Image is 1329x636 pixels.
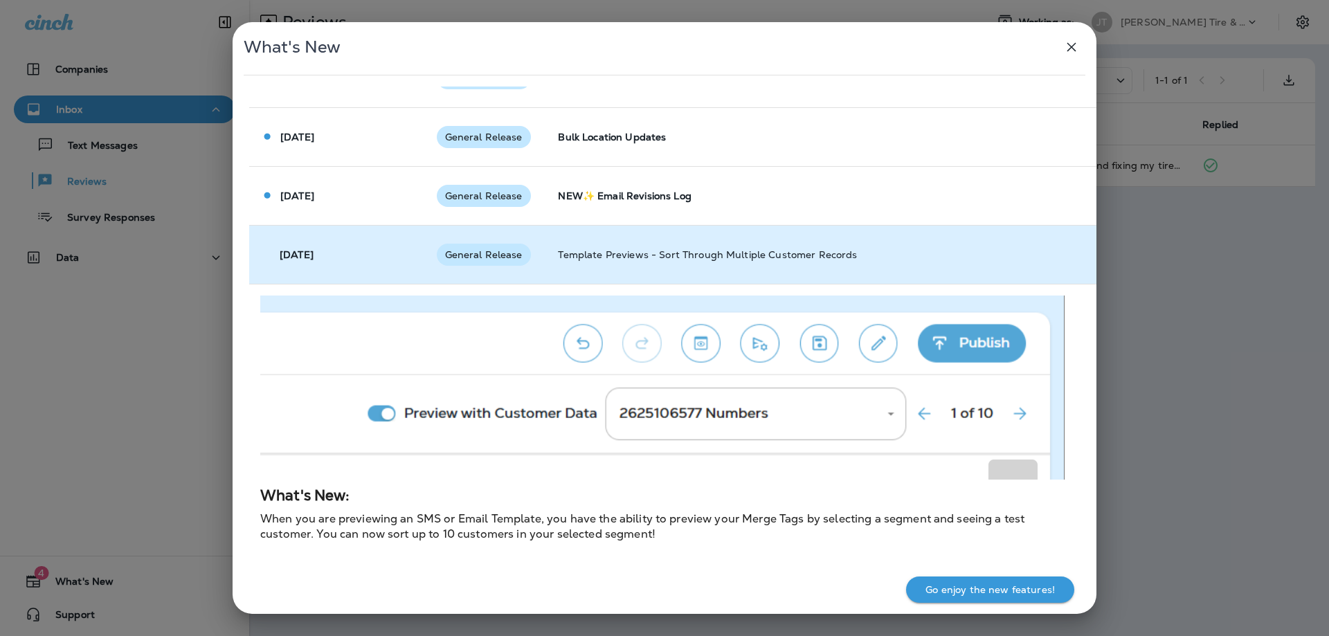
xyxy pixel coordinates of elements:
[558,249,1065,260] p: Template Previews - Sort Through Multiple Customer Records
[906,576,1074,603] button: Go enjoy the new features!
[437,131,531,143] span: General Release
[280,249,314,260] p: [DATE]
[437,249,531,260] span: General Release
[437,190,531,201] span: General Release
[280,131,314,143] p: [DATE]
[244,37,341,57] span: What's New
[260,296,1065,480] img: BwxYKg3OibYxAAAAAElFTkSuQmCC
[558,131,1065,143] p: Bulk Location Updates
[925,584,1055,595] p: Go enjoy the new features!
[260,486,350,505] strong: What's New:
[558,190,1065,201] p: NEW✨ Email Revisions Log
[280,190,314,201] p: [DATE]
[260,511,1024,542] span: When you are previewing an SMS or Email Template, you have the ability to preview your Merge Tags...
